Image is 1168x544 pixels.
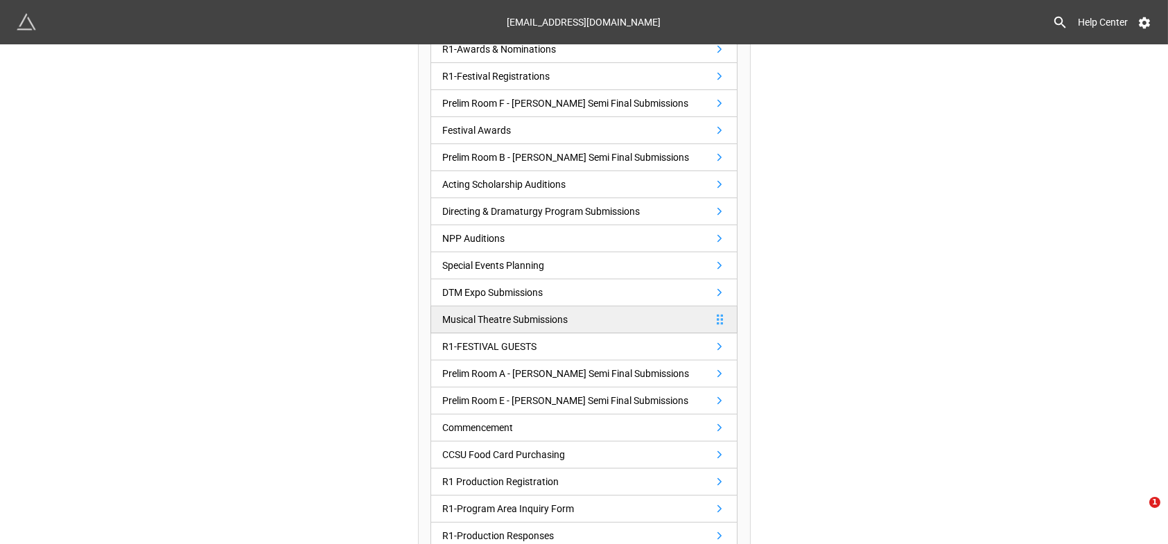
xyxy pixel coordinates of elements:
a: Commencement [430,414,738,441]
div: R1-Festival Registrations [442,69,550,84]
a: R1-FESTIVAL GUESTS [430,333,738,360]
div: R1 Production Registration [442,474,559,489]
iframe: Intercom live chat [1121,497,1154,530]
a: Acting Scholarship Auditions [430,171,738,198]
div: Musical Theatre Submissions [442,312,568,327]
div: Prelim Room B - [PERSON_NAME] Semi Final Submissions [442,150,689,165]
a: NPP Auditions [430,225,738,252]
a: Help Center [1068,10,1138,35]
div: Acting Scholarship Auditions [442,177,566,192]
a: Prelim Room E - [PERSON_NAME] Semi Final Submissions [430,387,738,414]
div: R1-Awards & Nominations [442,42,556,57]
a: Prelim Room F - [PERSON_NAME] Semi Final Submissions [430,90,738,117]
a: Directing & Dramaturgy Program Submissions [430,198,738,225]
a: DTM Expo Submissions [430,279,738,306]
div: Commencement [442,420,513,435]
a: R1 Production Registration [430,468,738,495]
a: R1-Awards & Nominations [430,36,738,63]
a: Musical Theatre Submissions [430,306,738,333]
a: R1-Festival Registrations [430,63,738,90]
div: NPP Auditions [442,231,505,246]
a: CCSU Food Card Purchasing [430,441,738,468]
div: Prelim Room F - [PERSON_NAME] Semi Final Submissions [442,96,688,111]
div: DTM Expo Submissions [442,285,543,300]
div: Prelim Room A - [PERSON_NAME] Semi Final Submissions [442,366,689,381]
div: R1-FESTIVAL GUESTS [442,339,537,354]
a: R1-Program Area Inquiry Form [430,495,738,523]
div: Directing & Dramaturgy Program Submissions [442,204,640,219]
a: Prelim Room B - [PERSON_NAME] Semi Final Submissions [430,144,738,171]
div: R1-Production Responses [442,528,554,543]
a: Festival Awards [430,117,738,144]
div: CCSU Food Card Purchasing [442,447,565,462]
a: Prelim Room A - [PERSON_NAME] Semi Final Submissions [430,360,738,387]
div: Prelim Room E - [PERSON_NAME] Semi Final Submissions [442,393,688,408]
a: Special Events Planning [430,252,738,279]
div: Festival Awards [442,123,511,138]
span: 1 [1149,497,1160,508]
div: R1-Program Area Inquiry Form [442,501,574,516]
img: miniextensions-icon.73ae0678.png [17,12,36,32]
div: Special Events Planning [442,258,544,273]
div: [EMAIL_ADDRESS][DOMAIN_NAME] [507,10,661,35]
